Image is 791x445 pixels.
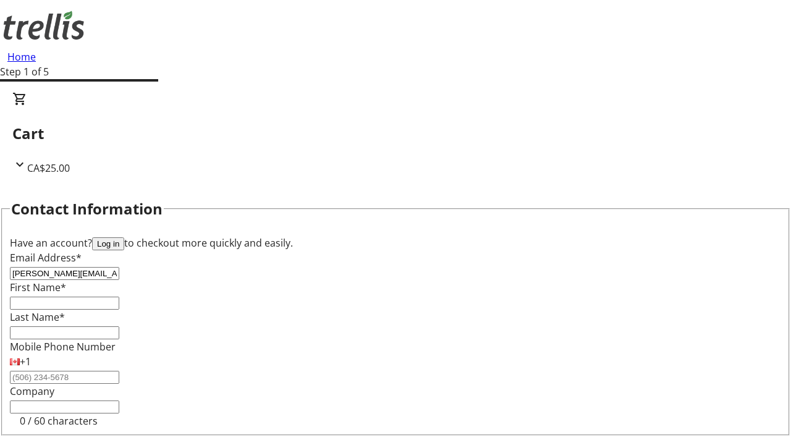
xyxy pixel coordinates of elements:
[10,235,781,250] div: Have an account? to checkout more quickly and easily.
[12,91,779,176] div: CartCA$25.00
[10,340,116,354] label: Mobile Phone Number
[10,310,65,324] label: Last Name*
[11,198,163,220] h2: Contact Information
[12,122,779,145] h2: Cart
[10,371,119,384] input: (506) 234-5678
[27,161,70,175] span: CA$25.00
[10,251,82,265] label: Email Address*
[10,384,54,398] label: Company
[92,237,124,250] button: Log in
[20,414,98,428] tr-character-limit: 0 / 60 characters
[10,281,66,294] label: First Name*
